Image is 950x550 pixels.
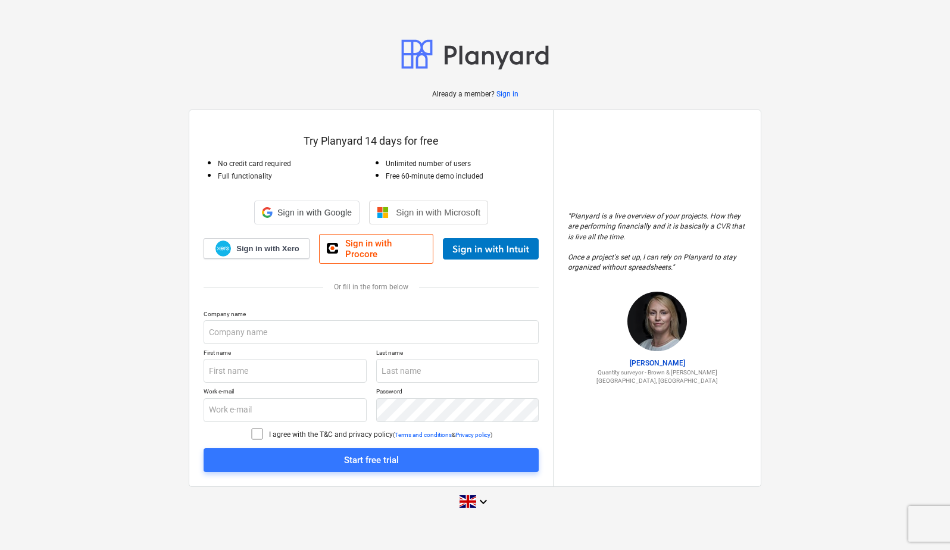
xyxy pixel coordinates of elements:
input: Company name [204,320,539,344]
p: Last name [376,349,539,359]
input: Last name [376,359,539,383]
img: Microsoft logo [377,207,389,218]
p: [PERSON_NAME] [568,358,746,368]
span: Sign in with Procore [345,238,426,260]
button: Start free trial [204,448,539,472]
p: " Planyard is a live overview of your projects. How they are performing financially and it is bas... [568,211,746,273]
p: No credit card required [218,159,371,169]
p: Try Planyard 14 days for free [204,134,539,148]
p: Password [376,387,539,398]
p: ( & ) [393,431,492,439]
p: Already a member? [432,89,496,99]
img: Xero logo [215,240,231,257]
i: keyboard_arrow_down [476,495,490,509]
a: Sign in with Xero [204,238,310,259]
a: Sign in with Procore [319,234,433,264]
span: Sign in with Google [277,208,352,217]
a: Terms and conditions [395,432,452,438]
div: Sign in with Google [254,201,360,224]
p: Work e-mail [204,387,367,398]
p: Quantity surveyor - Brown & [PERSON_NAME] [568,368,746,376]
span: Sign in with Microsoft [396,207,480,217]
input: Work e-mail [204,398,367,422]
a: Sign in [496,89,518,99]
input: First name [204,359,367,383]
a: Privacy policy [455,432,490,438]
p: Unlimited number of users [386,159,539,169]
p: Free 60-minute demo included [386,171,539,182]
span: Sign in with Xero [236,243,299,254]
div: Start free trial [344,452,399,468]
p: [GEOGRAPHIC_DATA], [GEOGRAPHIC_DATA] [568,377,746,385]
p: Full functionality [218,171,371,182]
p: First name [204,349,367,359]
p: I agree with the T&C and privacy policy [269,430,393,440]
div: Or fill in the form below [204,283,539,291]
img: Claire Hill [627,292,687,351]
p: Company name [204,310,539,320]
